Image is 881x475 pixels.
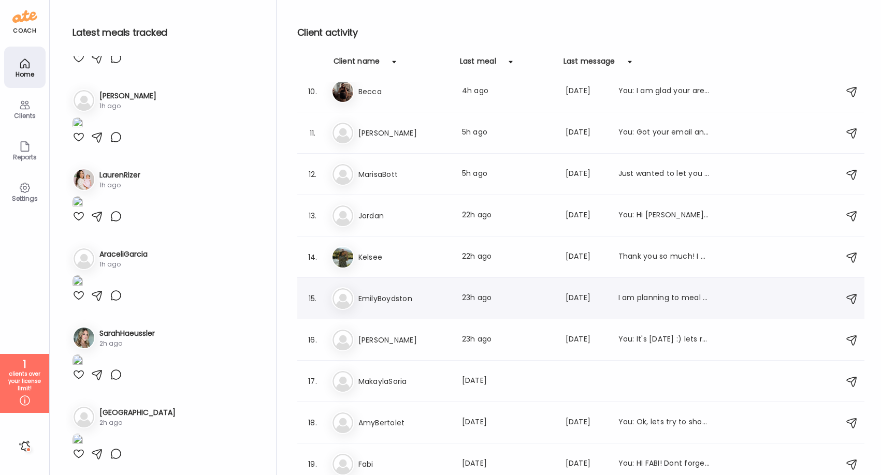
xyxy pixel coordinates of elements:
div: 1 [4,358,46,370]
img: bg-avatar-default.svg [74,90,94,111]
div: clients over your license limit! [4,370,46,392]
img: bg-avatar-default.svg [333,288,353,309]
div: 23h ago [462,334,553,346]
img: avatars%2FvTftA8v5t4PJ4mYtYO3Iw6ljtGM2 [333,81,353,102]
div: 16. [307,334,319,346]
div: [DATE] [566,168,606,181]
div: I am planning to meal prep some smoothies tonight. Over this horrible week and ready to get back ... [618,292,710,305]
div: You: It's [DATE] :) lets reset. [618,334,710,346]
h3: Fabi [358,458,450,470]
div: 17. [307,375,319,388]
h3: MakaylaSoria [358,375,450,388]
div: 1h ago [99,101,156,111]
div: [DATE] [566,292,606,305]
h3: Jordan [358,210,450,222]
div: 2h ago [99,418,176,427]
img: images%2Fs1gqFFyE3weG4SRt33j8CijX2Xf1%2FvEso7vskg9ah0tUaYIx1%2F5RLmn5ADQ01wDzll35YK_1080 [73,196,83,210]
h3: [PERSON_NAME] [358,334,450,346]
div: 10. [307,85,319,98]
div: Just wanted to let you know the recipes so far for this week have been 10/10! [618,168,710,181]
div: Last meal [460,56,496,72]
div: [DATE] [566,210,606,222]
div: You: Ok, lets try to shoot for it! I want you to be successful and start to see the fruits of you... [618,417,710,429]
div: 13. [307,210,319,222]
div: 14. [307,251,319,263]
img: avatars%2FeuW4ehXdTjTQwoR7NFNaLRurhjQ2 [74,328,94,348]
div: 23h ago [462,292,553,305]
div: [DATE] [566,417,606,429]
h3: AmyBertolet [358,417,450,429]
div: 22h ago [462,251,553,263]
h3: Becca [358,85,450,98]
div: 19. [307,458,319,470]
img: images%2FejAg9vQKmVcM4KsorQEpoKZ7CVx1%2FYXO6fbKIM9MQdSgDsl9f%2F2WOGYPQjqy3Xhi6G4wPt_1080 [73,434,83,448]
div: 4h ago [462,85,553,98]
div: 5h ago [462,168,553,181]
img: bg-avatar-default.svg [333,412,353,433]
div: coach [13,26,36,35]
div: 22h ago [462,210,553,222]
img: bg-avatar-default.svg [333,330,353,350]
div: [DATE] [566,334,606,346]
img: bg-avatar-default.svg [74,248,94,269]
div: Client name [334,56,380,72]
img: avatars%2Fao27S4JzfGeT91DxyLlQHNwuQjE3 [333,247,353,268]
img: images%2FI992yAkt0JaMCj4l9DDqiKaQVSu2%2Ffi7jahlylxgbzffByTv5%2FsBKNZNkitKyS75jIk4eD_1080 [73,275,83,289]
div: [DATE] [566,127,606,139]
h3: EmilyBoydston [358,292,450,305]
h3: MarisaBott [358,168,450,181]
div: Thank you so much! I appreciate the encouragement! :) I can tell I’m slacking on my soda intake. ... [618,251,710,263]
img: bg-avatar-default.svg [333,454,353,474]
div: You: HI FABI! Dont forget to log your food :) [618,458,710,470]
div: [DATE] [566,458,606,470]
div: You: Hi [PERSON_NAME]! Happy LDW! Dont forget to log your food :) [618,210,710,222]
div: [DATE] [462,417,553,429]
h2: Client activity [297,25,864,40]
div: You: Got your email and I am happy to hear that it is going so well. Let's keep up the good work ... [618,127,710,139]
div: [DATE] [566,251,606,263]
div: [DATE] [462,375,553,388]
div: 1h ago [99,260,148,269]
div: 1h ago [99,181,140,190]
img: bg-avatar-default.svg [333,123,353,143]
div: 15. [307,292,319,305]
div: Settings [6,195,44,202]
div: 12. [307,168,319,181]
h3: Kelsee [358,251,450,263]
div: 2h ago [99,339,155,348]
img: bg-avatar-default.svg [333,164,353,185]
h3: [PERSON_NAME] [358,127,450,139]
img: bg-avatar-default.svg [333,371,353,392]
h2: Latest meals tracked [73,25,259,40]
h3: AraceliGarcia [99,249,148,260]
h3: LaurenRizer [99,170,140,181]
img: images%2FyTknXZGv9KTAx1NC0SnWujXAvWt1%2F7fYffL7157XGnOgt1wFw%2FBHnl4to1nGIMuswTpsSM_1080 [73,117,83,131]
div: Last message [564,56,615,72]
img: bg-avatar-default.svg [333,205,353,226]
div: Home [6,71,44,78]
h3: [PERSON_NAME] [99,91,156,101]
h3: [GEOGRAPHIC_DATA] [99,407,176,418]
img: ate [12,8,37,25]
div: [DATE] [462,458,553,470]
div: You: I am glad your are feeling satisfied and guilt-free with your food! Keep it up :) [618,85,710,98]
div: 18. [307,417,319,429]
div: Clients [6,112,44,119]
img: images%2FeuW4ehXdTjTQwoR7NFNaLRurhjQ2%2FFkYXuZC3J6y16xmY4Vbz%2FBYjugWlTWMmBSKpAqfvq_1080 [73,354,83,368]
div: [DATE] [566,85,606,98]
img: bg-avatar-default.svg [74,407,94,427]
img: avatars%2Fs1gqFFyE3weG4SRt33j8CijX2Xf1 [74,169,94,190]
div: Reports [6,154,44,160]
div: 11. [307,127,319,139]
div: 5h ago [462,127,553,139]
h3: SarahHaeussler [99,328,155,339]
